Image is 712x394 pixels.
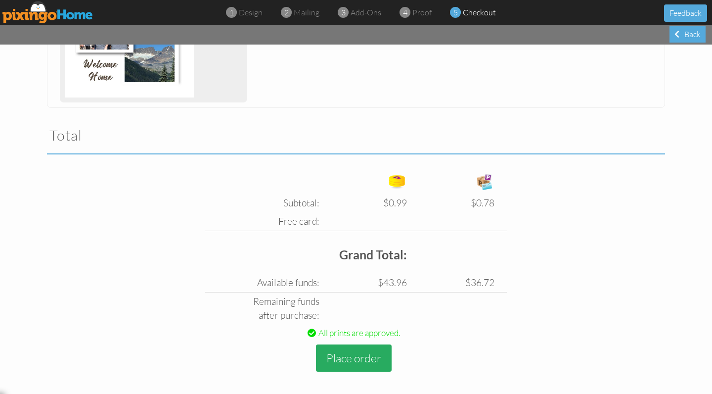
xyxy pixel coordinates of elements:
div: Back [669,26,706,43]
td: Subtotal: [205,194,322,212]
img: expense-icon.png [475,172,494,192]
span: add-ons [351,7,381,17]
span: 5 [453,7,458,18]
td: $43.96 [322,274,409,293]
span: 1 [229,7,234,18]
td: $0.99 [322,194,409,212]
div: after purchase: [208,309,319,322]
span: mailing [294,7,319,17]
h2: Total [49,128,346,144]
img: points-icon.png [387,172,407,192]
span: 2 [284,7,289,18]
span: design [239,7,263,17]
td: $0.78 [409,194,497,212]
span: 4 [403,7,407,18]
img: pixingo logo [2,1,93,23]
button: Feedback [664,4,707,22]
button: Place order [316,345,392,372]
td: $36.72 [409,274,497,293]
span: proof [412,7,432,17]
span: 3 [341,7,346,18]
div: Remaining funds [208,295,319,308]
span: All prints are approved. [318,328,400,338]
td: Available funds: [205,274,322,293]
td: Free card: [205,212,322,231]
span: checkout [463,7,496,17]
td: Grand Total: [205,236,409,274]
